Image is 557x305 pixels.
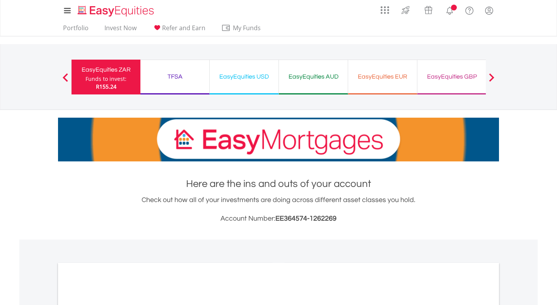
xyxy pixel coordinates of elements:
img: thrive-v2.svg [399,4,412,16]
div: Check out how all of your investments are doing across different asset classes you hold. [58,195,499,224]
div: EasyEquities EUR [353,71,412,82]
div: Funds to invest: [85,75,126,83]
a: Portfolio [60,24,92,36]
a: Home page [75,2,157,17]
span: Refer and Earn [162,24,205,32]
a: FAQ's and Support [460,2,479,17]
a: Notifications [440,2,460,17]
div: EasyEquities GBP [422,71,482,82]
span: EE364574-1262269 [275,215,337,222]
a: My Profile [479,2,499,19]
img: EasyMortage Promotion Banner [58,118,499,161]
h3: Account Number: [58,213,499,224]
a: Vouchers [417,2,440,16]
img: vouchers-v2.svg [422,4,435,16]
a: Invest Now [101,24,140,36]
span: My Funds [221,23,272,33]
span: R155.24 [96,83,116,90]
div: EasyEquities ZAR [76,64,136,75]
button: Previous [58,77,73,85]
a: Refer and Earn [149,24,208,36]
img: EasyEquities_Logo.png [76,5,157,17]
div: EasyEquities AUD [284,71,343,82]
button: Next [484,77,499,85]
div: EasyEquities USD [214,71,274,82]
div: TFSA [145,71,205,82]
a: AppsGrid [376,2,394,14]
img: grid-menu-icon.svg [381,6,389,14]
h1: Here are the ins and outs of your account [58,177,499,191]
